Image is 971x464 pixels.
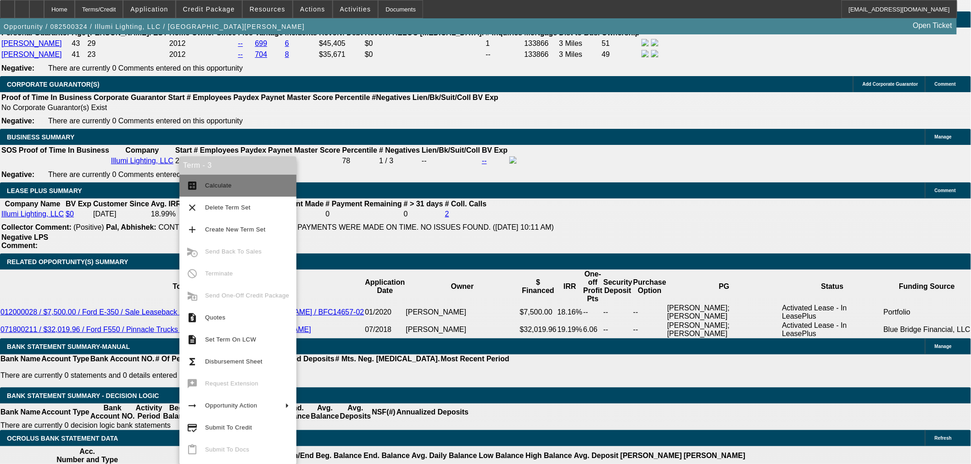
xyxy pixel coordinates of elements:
[651,50,658,57] img: linkedin-icon.png
[7,258,128,265] span: RELATED OPPORTUNITY(S) SUMMARY
[482,157,487,165] a: --
[557,321,583,338] td: 19.19%
[268,146,340,154] b: Paynet Master Score
[87,50,168,60] td: 23
[1,64,34,72] b: Negative:
[255,39,268,47] a: 699
[162,403,191,421] th: Beg. Balance
[151,200,181,208] b: Avg. IRR
[300,6,325,13] span: Actions
[667,304,781,321] td: [PERSON_NAME]; [PERSON_NAME]
[445,200,487,208] b: # Coll. Calls
[781,270,883,304] th: Status
[379,146,420,154] b: # Negatives
[176,0,242,18] button: Credit Package
[445,210,449,218] a: 2
[205,314,225,321] span: Quotes
[285,39,289,47] a: 6
[205,336,256,343] span: Set Term On LCW
[473,94,498,101] b: BV Exp
[48,171,243,178] span: There are currently 0 Comments entered on this opportunity
[111,157,173,165] a: Illumi Lighting, LLC
[1,93,92,102] th: Proof of Time In Business
[396,403,469,421] th: Annualized Deposits
[187,202,198,213] mat-icon: clear
[667,321,781,338] td: [PERSON_NAME]; [PERSON_NAME]
[285,50,289,58] a: 8
[781,321,883,338] td: Activated Lease - In LeasePlus
[333,0,378,18] button: Activities
[863,82,918,87] span: Add Corporate Guarantor
[422,146,480,154] b: Lien/Bk/Suit/Coll
[342,157,377,165] div: 78
[559,50,601,60] td: 3 Miles
[421,156,480,166] td: --
[187,94,232,101] b: # Employees
[310,403,339,421] th: Avg. Balance
[187,224,198,235] mat-icon: add
[910,18,956,33] a: Open Ticket
[0,371,509,380] p: There are currently 0 statements and 0 details entered on this opportunity
[403,210,444,219] td: 0
[66,200,91,208] b: BV Exp
[175,146,192,154] b: Start
[5,200,61,208] b: Company Name
[240,146,266,154] b: Paydex
[318,39,363,49] td: $45,405
[205,204,251,211] span: Delete Term Set
[633,270,667,304] th: Purchase Option
[7,187,82,194] span: LEASE PLUS SUMMARY
[1,117,34,125] b: Negative:
[519,270,557,304] th: $ Financed
[0,326,311,333] a: 071800211 / $32,019.96 / Ford F550 / Pinnacle Trucks / Illumi Lighting LLC / [PERSON_NAME]
[135,403,163,421] th: Activity Period
[205,226,266,233] span: Create New Term Set
[642,50,649,57] img: facebook-icon.png
[18,146,110,155] th: Proof of Time In Business
[243,0,292,18] button: Resources
[559,39,601,49] td: 3 Miles
[7,435,118,442] span: OCROLUS BANK STATEMENT DATA
[935,344,952,349] span: Manage
[603,321,633,338] td: --
[406,270,519,304] th: Owner
[1,146,17,155] th: SOS
[485,39,523,49] td: 1
[371,403,396,421] th: NSF(#)
[509,156,517,164] img: facebook-icon.png
[205,182,232,189] span: Calculate
[642,39,649,46] img: facebook-icon.png
[66,210,74,218] a: $0
[342,146,377,154] b: Percentile
[364,304,405,321] td: 01/2020
[205,402,257,409] span: Opportunity Action
[71,39,86,49] td: 43
[1,171,34,178] b: Negative:
[93,210,150,219] td: [DATE]
[325,210,402,219] td: 0
[87,39,168,49] td: 29
[41,403,90,421] th: Account Type
[73,223,104,231] span: (Positive)
[781,304,883,321] td: Activated Lease - In LeasePlus
[379,157,420,165] div: 1 / 3
[48,64,243,72] span: There are currently 0 Comments entered on this opportunity
[123,0,175,18] button: Application
[935,436,952,441] span: Refresh
[155,354,199,364] th: # Of Periods
[261,94,333,101] b: Paynet Master Score
[90,403,135,421] th: Bank Account NO.
[255,50,268,58] a: 704
[187,422,198,433] mat-icon: credit_score
[205,424,252,431] span: Submit To Credit
[364,321,405,338] td: 07/2018
[519,321,557,338] td: $32,019.96
[187,180,198,191] mat-icon: calculate
[93,200,149,208] b: Customer Since
[406,321,519,338] td: [PERSON_NAME]
[1,233,48,249] b: Negative LPS Comment:
[557,304,583,321] td: 18.16%
[266,200,324,208] b: # Payment Made
[633,304,667,321] td: --
[519,304,557,321] td: $7,500.00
